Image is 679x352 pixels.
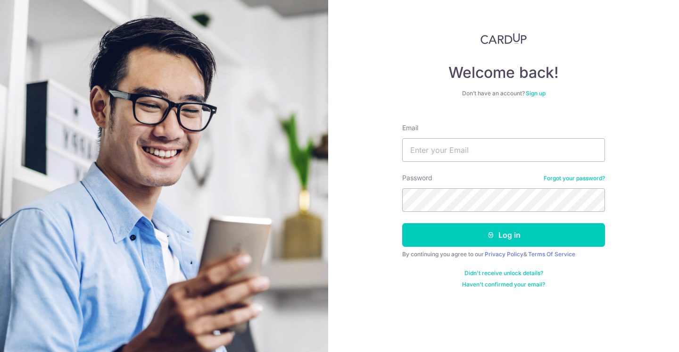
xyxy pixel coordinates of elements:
[544,175,605,182] a: Forgot your password?
[402,173,432,183] label: Password
[402,223,605,247] button: Log in
[480,33,527,44] img: CardUp Logo
[402,251,605,258] div: By continuing you agree to our &
[402,63,605,82] h4: Welcome back!
[402,123,418,133] label: Email
[464,269,543,277] a: Didn't receive unlock details?
[462,281,545,288] a: Haven't confirmed your email?
[402,138,605,162] input: Enter your Email
[526,90,546,97] a: Sign up
[528,251,575,258] a: Terms Of Service
[485,251,523,258] a: Privacy Policy
[402,90,605,97] div: Don’t have an account?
